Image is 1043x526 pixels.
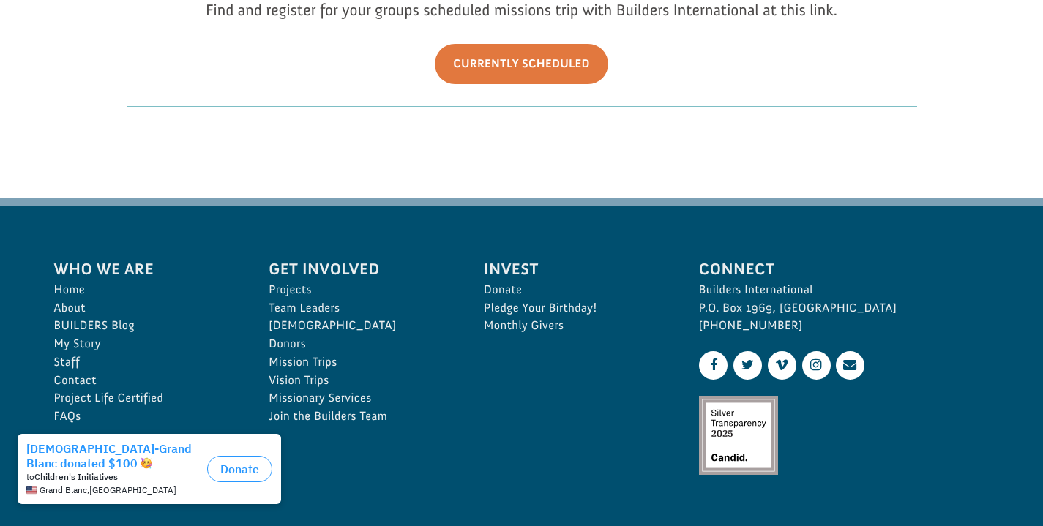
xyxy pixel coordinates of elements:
[269,317,452,335] a: [DEMOGRAPHIC_DATA]
[484,317,667,335] a: Monthly Givers
[699,257,990,281] span: Connect
[768,351,796,380] a: Vimeo
[54,372,237,390] a: Contact
[54,317,237,335] a: BUILDERS Blog
[836,351,864,380] a: Contact Us
[54,299,237,318] a: About
[269,257,452,281] span: Get Involved
[54,407,237,426] a: FAQs
[40,59,176,69] span: Grand Blanc , [GEOGRAPHIC_DATA]
[733,351,762,380] a: Twitter
[699,281,990,335] p: Builders International P.O. Box 1969, [GEOGRAPHIC_DATA] [PHONE_NUMBER]
[484,299,667,318] a: Pledge Your Birthday!
[269,281,452,299] a: Projects
[484,281,667,299] a: Donate
[484,257,667,281] span: Invest
[699,351,728,380] a: Facebook
[26,45,201,56] div: to
[699,396,778,475] img: Silver Transparency Rating for 2025 by Candid
[207,29,272,56] button: Donate
[26,59,37,69] img: US.png
[141,31,152,42] img: emoji partyFace
[269,299,452,318] a: Team Leaders
[269,407,452,426] a: Join the Builders Team
[435,44,608,84] a: Currently Scheduled
[54,281,237,299] a: Home
[54,353,237,372] a: Staff
[54,257,237,281] span: Who We Are
[54,389,237,407] a: Project Life Certified
[269,335,452,353] a: Donors
[269,372,452,390] a: Vision Trips
[269,353,452,372] a: Mission Trips
[34,45,118,56] strong: Children's Initiatives
[54,335,237,353] a: My Story
[269,389,452,407] a: Missionary Services
[26,15,201,44] div: [DEMOGRAPHIC_DATA]-Grand Blanc donated $100
[802,351,831,380] a: Instagram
